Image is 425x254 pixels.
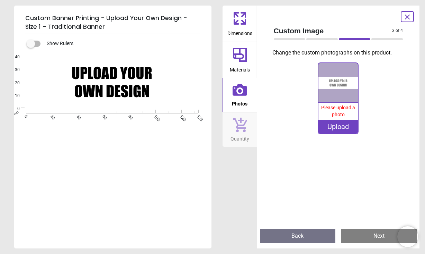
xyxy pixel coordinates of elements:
[223,78,257,112] button: Photos
[321,105,355,117] span: Please upload a photo
[195,114,200,118] span: 133
[318,120,358,134] div: Upload
[341,229,417,243] button: Next
[223,112,257,147] button: Quantity
[230,63,250,74] span: Materials
[31,40,211,48] div: Show Rulers
[397,226,418,247] iframe: Brevo live chat
[223,6,257,42] button: Dimensions
[75,114,79,118] span: 40
[392,28,403,34] span: 3 of 4
[25,11,200,34] h5: Custom Banner Printing - Upload Your Own Design - Size 1 - Traditional Banner
[272,49,409,57] p: Change the custom photographs on this product.
[7,67,20,73] span: 30
[153,114,157,118] span: 100
[227,27,252,37] span: Dimensions
[178,114,183,118] span: 120
[7,54,20,60] span: 40
[7,80,20,86] span: 20
[49,114,53,118] span: 20
[274,26,392,36] span: Custom Image
[101,114,105,118] span: 60
[7,93,20,99] span: 10
[7,106,20,112] span: 0
[232,97,247,108] span: Photos
[230,132,249,143] span: Quantity
[260,229,336,243] button: Back
[223,42,257,78] button: Materials
[23,114,27,118] span: 0
[13,110,19,116] span: cm
[127,114,131,118] span: 80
